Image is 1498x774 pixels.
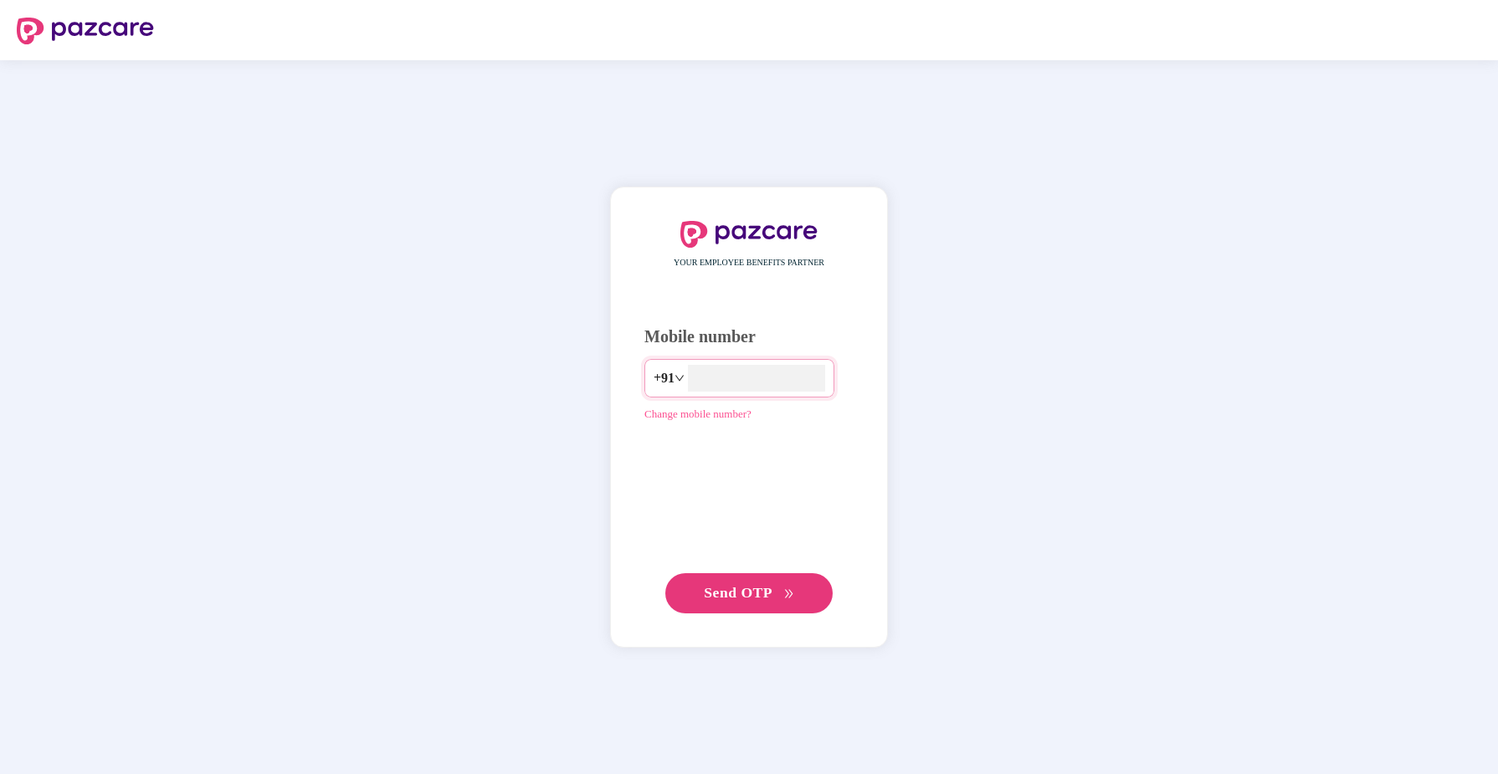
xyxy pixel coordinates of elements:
span: YOUR EMPLOYEE BENEFITS PARTNER [673,256,826,269]
div: Mobile number [644,324,854,350]
span: +91 [654,367,679,388]
img: logo [680,221,818,248]
span: Send OTP [701,584,776,602]
span: double-right [787,589,798,600]
button: Send OTPdouble-right [665,573,833,613]
a: Change mobile number? [644,408,771,421]
span: down [679,373,689,383]
img: logo [17,18,154,45]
